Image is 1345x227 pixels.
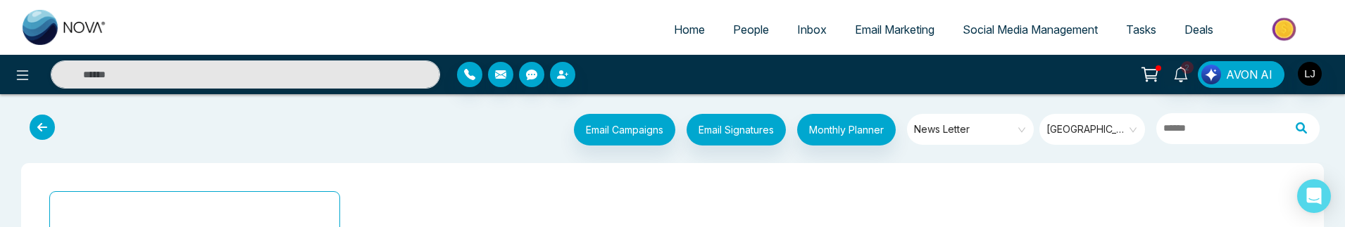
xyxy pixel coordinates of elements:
[1226,66,1272,83] span: AVON AI
[783,16,841,43] a: Inbox
[674,22,705,37] span: Home
[963,22,1098,37] span: Social Media Management
[1181,61,1194,74] span: 2
[1201,65,1221,84] img: Lead Flow
[1184,22,1213,37] span: Deals
[1164,61,1198,86] a: 2
[914,119,1029,140] span: News Letter
[797,114,896,145] button: Monthly Planner
[675,114,786,149] a: Email Signatures
[1126,22,1156,37] span: Tasks
[786,114,896,149] a: Monthly Planner
[660,16,719,43] a: Home
[687,114,786,145] button: Email Signatures
[841,16,949,43] a: Email Marketing
[563,122,675,136] a: Email Campaigns
[574,114,675,145] button: Email Campaigns
[23,10,107,45] img: Nova CRM Logo
[1170,16,1227,43] a: Deals
[1298,62,1322,86] img: User Avatar
[1198,61,1284,88] button: AVON AI
[719,16,783,43] a: People
[1297,179,1331,213] div: Open Intercom Messenger
[1046,119,1140,140] span: Alberta
[855,22,934,37] span: Email Marketing
[1112,16,1170,43] a: Tasks
[1234,13,1337,45] img: Market-place.gif
[797,22,827,37] span: Inbox
[949,16,1112,43] a: Social Media Management
[733,22,769,37] span: People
